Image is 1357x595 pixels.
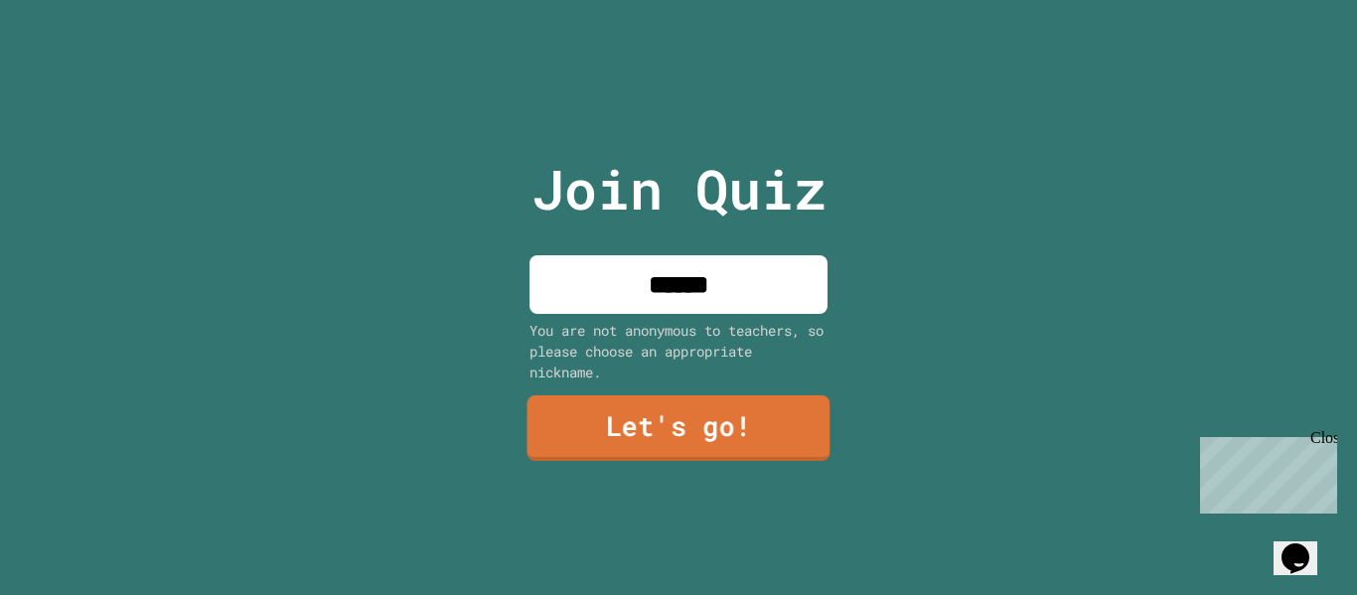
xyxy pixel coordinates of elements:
[527,395,829,461] a: Let's go!
[1192,429,1337,514] iframe: chat widget
[1274,516,1337,575] iframe: chat widget
[8,8,137,126] div: Chat with us now!Close
[529,320,828,382] div: You are not anonymous to teachers, so please choose an appropriate nickname.
[531,148,827,230] p: Join Quiz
